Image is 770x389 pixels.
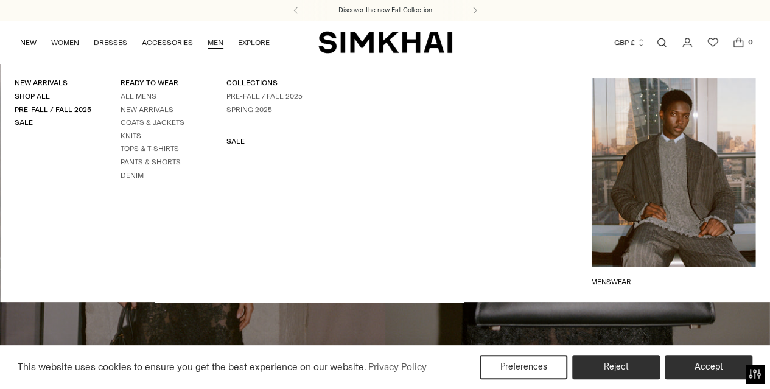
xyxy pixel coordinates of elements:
[665,355,752,379] button: Accept
[20,29,37,56] a: NEW
[338,5,432,15] a: Discover the new Fall Collection
[572,355,660,379] button: Reject
[480,355,567,379] button: Preferences
[649,30,674,55] a: Open search modal
[366,358,429,376] a: Privacy Policy (opens in a new tab)
[18,361,366,373] span: This website uses cookies to ensure you get the best experience on our website.
[208,29,223,56] a: MEN
[142,29,193,56] a: ACCESSORIES
[726,30,751,55] a: Open cart modal
[318,30,452,54] a: SIMKHAI
[701,30,725,55] a: Wishlist
[744,37,755,47] span: 0
[238,29,270,56] a: EXPLORE
[94,29,127,56] a: DRESSES
[675,30,699,55] a: Go to the account page
[614,29,645,56] button: GBP £
[51,29,79,56] a: WOMEN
